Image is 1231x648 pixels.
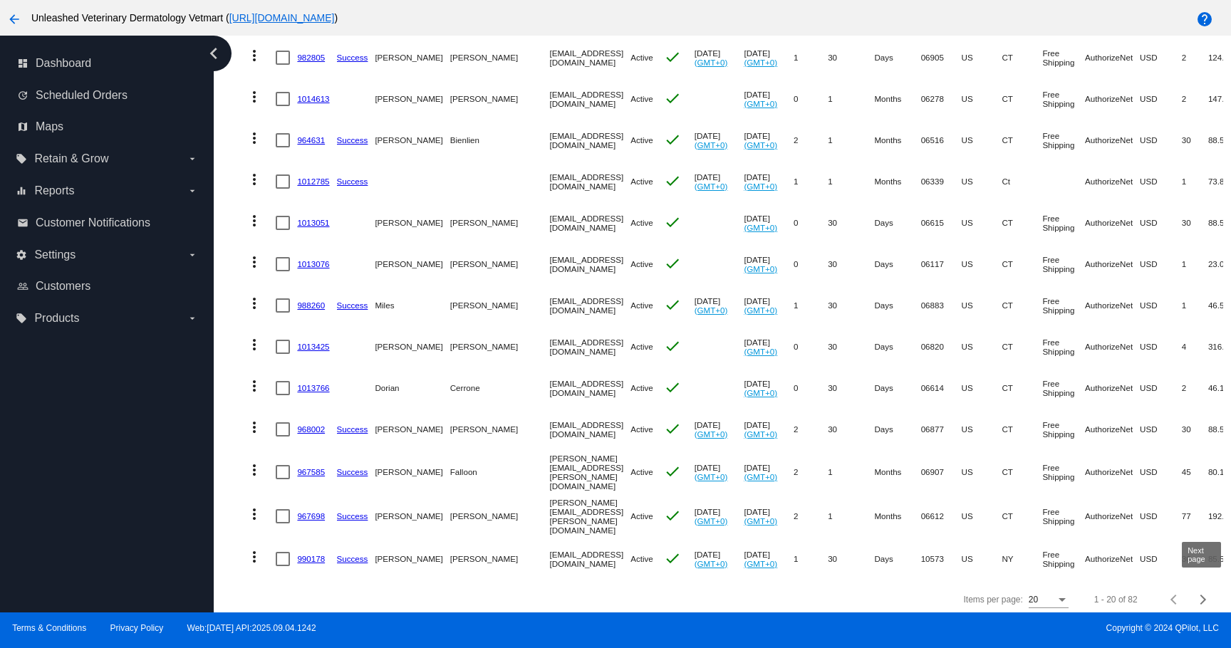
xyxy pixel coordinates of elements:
[1140,78,1182,120] mat-cell: USD
[1140,494,1182,538] mat-cell: USD
[744,244,794,285] mat-cell: [DATE]
[828,326,874,367] mat-cell: 30
[246,254,263,271] mat-icon: more_vert
[874,538,920,580] mat-cell: Days
[828,538,874,580] mat-cell: 30
[921,78,962,120] mat-cell: 06278
[1085,78,1140,120] mat-cell: AuthorizeNet
[828,409,874,450] mat-cell: 30
[1085,367,1140,409] mat-cell: AuthorizeNet
[297,218,329,227] a: 1013051
[1085,161,1140,202] mat-cell: AuthorizeNet
[695,409,744,450] mat-cell: [DATE]
[828,450,874,494] mat-cell: 1
[246,47,263,64] mat-icon: more_vert
[110,623,164,633] a: Privacy Policy
[794,367,828,409] mat-cell: 0
[1042,409,1085,450] mat-cell: Free Shipping
[375,409,450,450] mat-cell: [PERSON_NAME]
[1085,450,1140,494] mat-cell: AuthorizeNet
[962,538,1002,580] mat-cell: US
[794,494,828,538] mat-cell: 2
[828,285,874,326] mat-cell: 30
[630,94,653,103] span: Active
[375,202,450,244] mat-cell: [PERSON_NAME]
[549,494,630,538] mat-cell: [PERSON_NAME][EMAIL_ADDRESS][PERSON_NAME][DOMAIN_NAME]
[17,84,198,107] a: update Scheduled Orders
[1002,367,1042,409] mat-cell: CT
[1085,244,1140,285] mat-cell: AuthorizeNet
[794,202,828,244] mat-cell: 0
[1085,326,1140,367] mat-cell: AuthorizeNet
[337,177,368,186] a: Success
[828,244,874,285] mat-cell: 30
[1085,37,1140,78] mat-cell: AuthorizeNet
[246,212,263,229] mat-icon: more_vert
[828,37,874,78] mat-cell: 30
[34,249,76,261] span: Settings
[187,153,198,164] i: arrow_drop_down
[630,218,653,227] span: Active
[794,409,828,450] mat-cell: 2
[549,37,630,78] mat-cell: [EMAIL_ADDRESS][DOMAIN_NAME]
[962,37,1002,78] mat-cell: US
[744,223,777,232] a: (GMT+0)
[744,559,777,568] a: (GMT+0)
[695,538,744,580] mat-cell: [DATE]
[1002,78,1042,120] mat-cell: CT
[549,285,630,326] mat-cell: [EMAIL_ADDRESS][DOMAIN_NAME]
[921,37,962,78] mat-cell: 06905
[962,120,1002,161] mat-cell: US
[297,467,325,476] a: 967585
[794,538,828,580] mat-cell: 1
[17,90,28,101] i: update
[1002,326,1042,367] mat-cell: CT
[921,202,962,244] mat-cell: 06615
[16,313,27,324] i: local_offer
[1042,285,1085,326] mat-cell: Free Shipping
[187,313,198,324] i: arrow_drop_down
[744,140,777,150] a: (GMT+0)
[297,53,325,62] a: 982805
[1182,409,1208,450] mat-cell: 30
[229,12,335,23] a: [URL][DOMAIN_NAME]
[744,538,794,580] mat-cell: [DATE]
[921,161,962,202] mat-cell: 06339
[1085,202,1140,244] mat-cell: AuthorizeNet
[450,78,550,120] mat-cell: [PERSON_NAME]
[36,57,91,70] span: Dashboard
[921,409,962,450] mat-cell: 06877
[794,161,828,202] mat-cell: 1
[1042,538,1085,580] mat-cell: Free Shipping
[450,285,550,326] mat-cell: [PERSON_NAME]
[744,305,777,315] a: (GMT+0)
[1140,450,1182,494] mat-cell: USD
[921,494,962,538] mat-cell: 06612
[962,409,1002,450] mat-cell: US
[34,312,79,325] span: Products
[297,511,325,521] a: 967698
[744,264,777,273] a: (GMT+0)
[664,379,681,396] mat-icon: check
[17,52,198,75] a: dashboard Dashboard
[664,296,681,313] mat-icon: check
[744,450,794,494] mat-cell: [DATE]
[549,161,630,202] mat-cell: [EMAIL_ADDRESS][DOMAIN_NAME]
[630,342,653,351] span: Active
[187,249,198,261] i: arrow_drop_down
[695,516,728,526] a: (GMT+0)
[664,338,681,355] mat-icon: check
[36,120,63,133] span: Maps
[1140,202,1182,244] mat-cell: USD
[549,450,630,494] mat-cell: [PERSON_NAME][EMAIL_ADDRESS][PERSON_NAME][DOMAIN_NAME]
[744,182,777,191] a: (GMT+0)
[664,48,681,66] mat-icon: check
[17,121,28,132] i: map
[1182,326,1208,367] mat-cell: 4
[874,161,920,202] mat-cell: Months
[794,78,828,120] mat-cell: 0
[921,538,962,580] mat-cell: 10573
[962,367,1002,409] mat-cell: US
[695,305,728,315] a: (GMT+0)
[202,42,225,65] i: chevron_left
